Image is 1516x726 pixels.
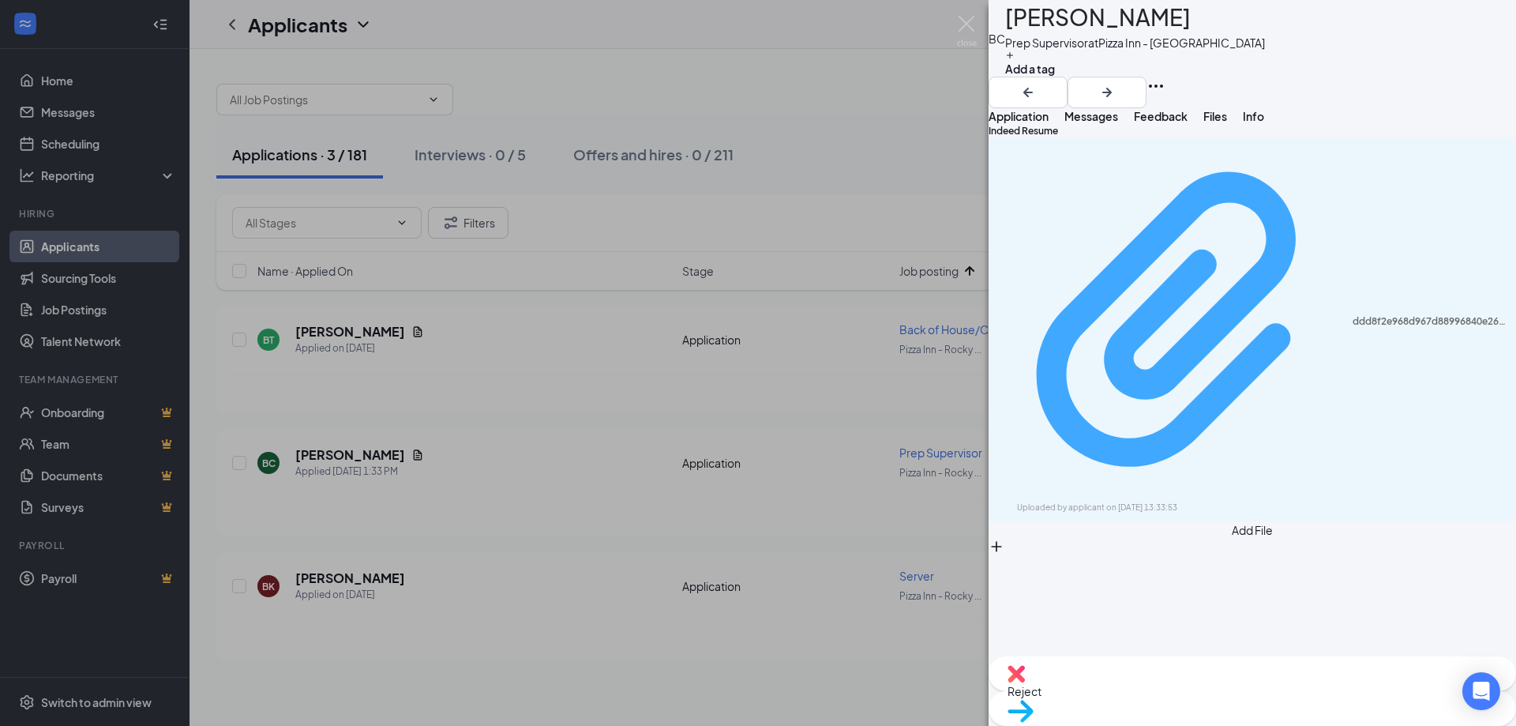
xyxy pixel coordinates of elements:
[998,145,1507,514] a: Paperclipddd8f2e968d967d88996840e26a9e71d.pdfUploaded by applicant on [DATE] 13:33:53
[1203,109,1227,123] span: Files
[1005,51,1015,60] svg: Plus
[998,145,1353,499] svg: Paperclip
[1098,83,1116,102] svg: ArrowRight
[1064,109,1118,123] span: Messages
[1146,77,1165,96] svg: Ellipses
[1068,77,1146,108] button: ArrowRight
[1353,315,1507,328] div: ddd8f2e968d967d88996840e26a9e71d.pdf
[1462,672,1500,710] div: Open Intercom Messenger
[989,30,1005,47] div: BC
[989,124,1516,137] div: Indeed Resume
[1134,109,1188,123] span: Feedback
[1017,502,1254,514] div: Uploaded by applicant on [DATE] 13:33:53
[989,539,1004,555] svg: Plus
[1008,683,1497,700] span: Reject
[1005,51,1055,77] button: PlusAdd a tag
[1243,109,1264,123] span: Info
[989,77,1068,108] button: ArrowLeftNew
[989,521,1516,555] button: Add FilePlus
[989,109,1049,123] span: Application
[1005,35,1265,51] div: Prep Supervisor at Pizza Inn - [GEOGRAPHIC_DATA]
[1019,83,1038,102] svg: ArrowLeftNew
